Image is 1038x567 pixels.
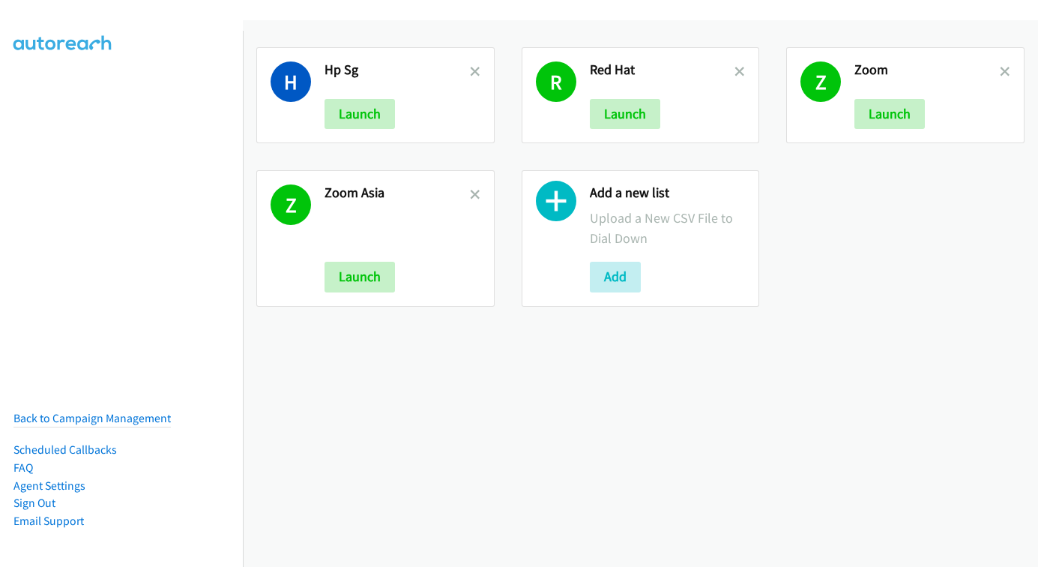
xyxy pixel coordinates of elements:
button: Launch [325,99,395,129]
h2: Zoom Asia [325,184,470,202]
button: Launch [325,262,395,292]
h2: Red Hat [590,61,735,79]
h2: Add a new list [590,184,746,202]
h1: H [271,61,311,102]
a: Email Support [13,514,84,528]
h2: Hp Sg [325,61,470,79]
h2: Zoom [854,61,1000,79]
button: Launch [590,99,660,129]
button: Add [590,262,641,292]
h1: Z [800,61,841,102]
h1: Z [271,184,311,225]
a: Scheduled Callbacks [13,442,117,457]
a: Back to Campaign Management [13,411,171,425]
button: Launch [854,99,925,129]
h1: R [536,61,576,102]
a: Sign Out [13,496,55,510]
a: Agent Settings [13,478,85,493]
p: Upload a New CSV File to Dial Down [590,208,746,248]
a: FAQ [13,460,33,475]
